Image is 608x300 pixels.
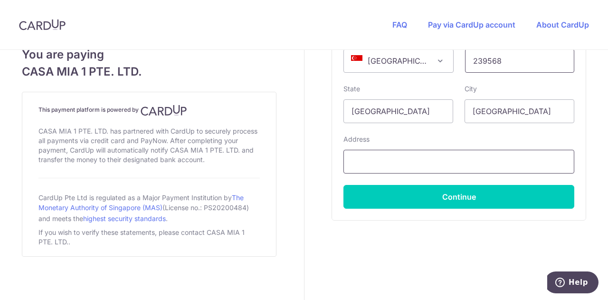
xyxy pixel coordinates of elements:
[343,84,360,94] label: State
[22,63,276,80] span: CASA MIA 1 PTE. LTD.
[343,135,370,144] label: Address
[428,20,515,29] a: Pay via CardUp account
[547,271,598,295] iframe: Opens a widget where you can find more information
[536,20,589,29] a: About CardUp
[392,20,407,29] a: FAQ
[465,49,575,73] input: Example 123456
[343,49,453,73] span: Singapore
[465,84,477,94] label: City
[38,226,260,249] div: If you wish to verify these statements, please contact CASA MIA 1 PTE. LTD..
[344,49,453,72] span: Singapore
[22,46,276,63] span: You are paying
[38,190,260,226] div: CardUp Pte Ltd is regulated as a Major Payment Institution by (License no.: PS20200484) and meets...
[38,105,260,116] h4: This payment platform is powered by
[141,105,187,116] img: CardUp
[19,19,66,30] img: CardUp
[83,214,166,223] a: highest security standards
[38,125,260,166] div: CASA MIA 1 PTE. LTD. has partnered with CardUp to securely process all payments via credit card a...
[343,185,574,209] button: Continue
